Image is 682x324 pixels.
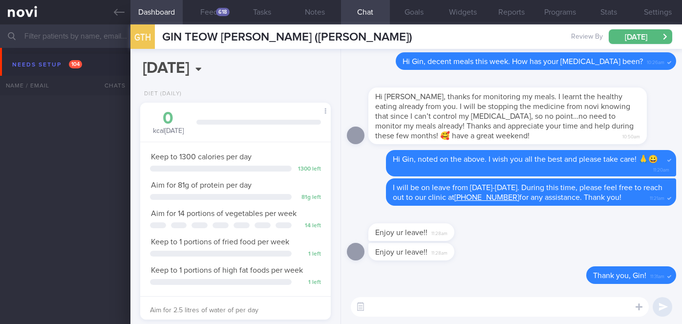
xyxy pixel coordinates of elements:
span: 10:50am [622,131,640,140]
span: 10:26am [647,57,664,66]
span: Hi Gin, decent meals this week. How has your [MEDICAL_DATA] been? [403,58,643,65]
div: GTH [128,19,157,56]
div: 14 left [297,222,321,230]
span: 11:28am [431,247,448,257]
a: [PHONE_NUMBER] [454,194,519,201]
span: 11:28am [431,228,448,237]
div: kcal [DATE] [150,110,187,136]
span: Aim for 2.5 litres of water of per day [150,307,258,314]
span: Enjoy ur leave!! [375,248,427,256]
span: Hi [PERSON_NAME], thanks for monitoring my meals. I learnt the healthy eating already from you. I... [375,93,634,140]
div: 1 left [297,251,321,258]
span: Enjoy ur leave!! [375,229,427,237]
div: Chats [91,76,130,95]
span: 11:31am [650,271,664,280]
span: Keep to 1 portions of fried food per week [151,238,289,246]
span: Aim for 81g of protein per day [151,181,252,189]
span: Aim for 14 portions of vegetables per week [151,210,297,217]
div: 1300 left [297,166,321,173]
div: Diet (Daily) [140,90,182,98]
span: I will be on leave from [DATE]-[DATE]. During this time, please feel free to reach out to our cli... [393,184,662,201]
span: Hi Gin, noted on the above. I wish you all the best and please take care! 🙏😀 [393,155,658,163]
div: 1 left [297,279,321,286]
span: GIN TEOW [PERSON_NAME] ([PERSON_NAME]) [162,31,412,43]
span: Keep to 1300 calories per day [151,153,252,161]
span: Review By [571,33,603,42]
div: 81 g left [297,194,321,201]
span: 104 [69,60,82,68]
button: [DATE] [609,29,672,44]
span: Thank you, Gin! [593,272,646,280]
div: Needs setup [10,58,85,71]
div: 618 [216,8,230,16]
span: 11:21am [650,193,664,202]
div: 0 [150,110,187,127]
span: 11:20am [653,164,669,173]
span: Keep to 1 portions of high fat foods per week [151,266,303,274]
